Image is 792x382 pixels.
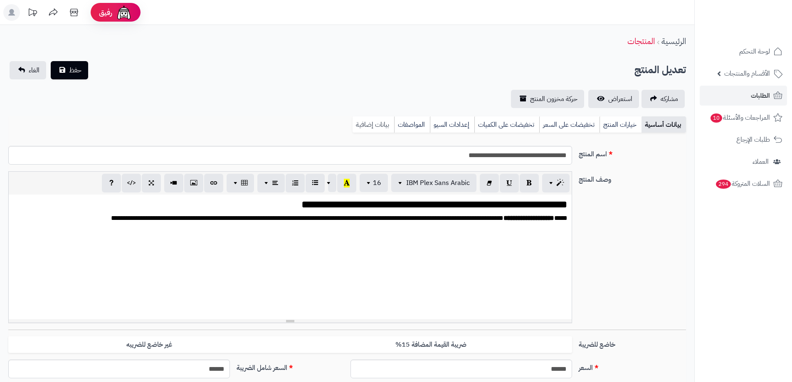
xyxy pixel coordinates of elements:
[661,94,678,104] span: مشاركه
[716,180,731,189] span: 294
[661,35,686,47] a: الرئيسية
[700,152,787,172] a: العملاء
[233,360,347,373] label: السعر شامل الضريبة
[724,68,770,79] span: الأقسام والمنتجات
[353,116,394,133] a: بيانات إضافية
[641,90,685,108] a: مشاركه
[700,174,787,194] a: السلات المتروكة294
[715,178,770,190] span: السلات المتروكة
[290,336,572,353] label: ضريبة القيمة المضافة 15%
[641,116,686,133] a: بيانات أساسية
[600,116,641,133] a: خيارات المنتج
[394,116,430,133] a: المواصفات
[116,4,132,21] img: ai-face.png
[406,178,470,188] span: IBM Plex Sans Arabic
[10,61,46,79] a: الغاء
[575,171,689,185] label: وصف المنتج
[575,336,689,350] label: خاضع للضريبة
[430,116,474,133] a: إعدادات السيو
[391,174,476,192] button: IBM Plex Sans Arabic
[711,113,722,123] span: 10
[530,94,577,104] span: حركة مخزون المنتج
[575,146,689,159] label: اسم المنتج
[751,90,770,101] span: الطلبات
[539,116,600,133] a: تخفيضات على السعر
[739,46,770,57] span: لوحة التحكم
[51,61,88,79] button: حفظ
[8,336,290,353] label: غير خاضع للضريبه
[700,108,787,128] a: المراجعات والأسئلة10
[99,7,112,17] span: رفيق
[700,42,787,62] a: لوحة التحكم
[360,174,388,192] button: 16
[608,94,632,104] span: استعراض
[700,130,787,150] a: طلبات الإرجاع
[511,90,584,108] a: حركة مخزون المنتج
[736,134,770,145] span: طلبات الإرجاع
[373,178,381,188] span: 16
[634,62,686,79] h2: تعديل المنتج
[627,35,655,47] a: المنتجات
[22,4,43,23] a: تحديثات المنصة
[753,156,769,168] span: العملاء
[29,65,39,75] span: الغاء
[588,90,639,108] a: استعراض
[575,360,689,373] label: السعر
[700,86,787,106] a: الطلبات
[710,112,770,123] span: المراجعات والأسئلة
[474,116,539,133] a: تخفيضات على الكميات
[69,65,81,75] span: حفظ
